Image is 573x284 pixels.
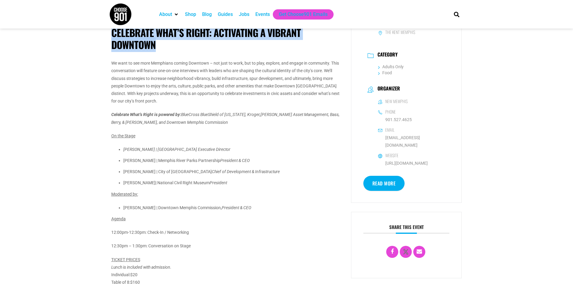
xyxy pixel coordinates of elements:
em: President & CEO [220,158,250,163]
em: [PERSON_NAME] Asset Management [260,112,328,117]
li: [PERSON_NAME] | Downtown Memphis Commission, [123,204,342,215]
u: On the Stage [111,133,135,138]
em: Lunch is included with admission. [111,265,171,270]
em: President & CEO [222,205,251,210]
nav: Main nav [156,9,444,20]
u: Agenda [111,216,126,221]
span: 12:00pm-12:30pm: Check-In / Networking [111,230,189,235]
a: Adults Only [378,64,404,69]
li: [PERSON_NAME] | Memphis River Parks Partnership [123,157,342,168]
a: Guides [218,11,233,18]
h6: Website [385,153,399,158]
h3: Category [374,52,398,59]
a: Shop [185,11,196,18]
h6: New Memphis [385,99,408,104]
a: Read More [363,176,405,191]
a: Share on Facebook [386,246,398,258]
em: [PERSON_NAME] | [GEOGRAPHIC_DATA] Executive Director [123,147,230,152]
em: , Bass, Berry, & [PERSON_NAME], and Downtown Memphis Commission [111,112,340,124]
a: 901.527.4625 [378,116,412,124]
strong: Celebrate What’s Right is powered by: [111,112,181,117]
h6: Phone [385,109,396,115]
a: [EMAIL_ADDRESS][DOMAIN_NAME] [378,134,445,149]
h3: Organizer [374,86,400,93]
div: Search [451,9,461,19]
p: We want to see more Memphians coming Downtown – not just to work, but to play, explore, and engag... [111,60,342,105]
em: President [210,180,227,185]
a: Email [413,246,425,258]
u: Moderated by: [111,192,138,197]
li: [PERSON_NAME] | City of [GEOGRAPHIC_DATA] [123,168,342,179]
h6: The Kent Memphis [385,29,415,35]
a: Events [255,11,270,18]
h3: Share this event [363,224,450,234]
a: Blog [202,11,212,18]
a: Get Choose901 Emails [279,11,328,18]
li: [PERSON_NAME] [123,179,342,190]
u: TICKET PRICES [111,257,140,262]
a: Food [378,70,392,75]
a: About [159,11,172,18]
em: BlueCross BlueShield of [US_STATE], Kroger, [111,112,260,117]
div: About [156,9,182,20]
span: 12:30pm – 1:30pm: Conversation on Stage [111,243,191,248]
span: $20 [130,272,137,277]
a: Jobs [239,11,249,18]
a: X Social Network [400,246,412,258]
h1: Celebrate What’s Right: Activating a Vibrant Downtown [111,27,342,50]
em: Chief of Development & Infrastructure [212,169,280,174]
h6: Email [385,127,394,133]
span: | National Civil Right Museum [156,180,227,185]
a: [URL][DOMAIN_NAME] [385,161,428,166]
